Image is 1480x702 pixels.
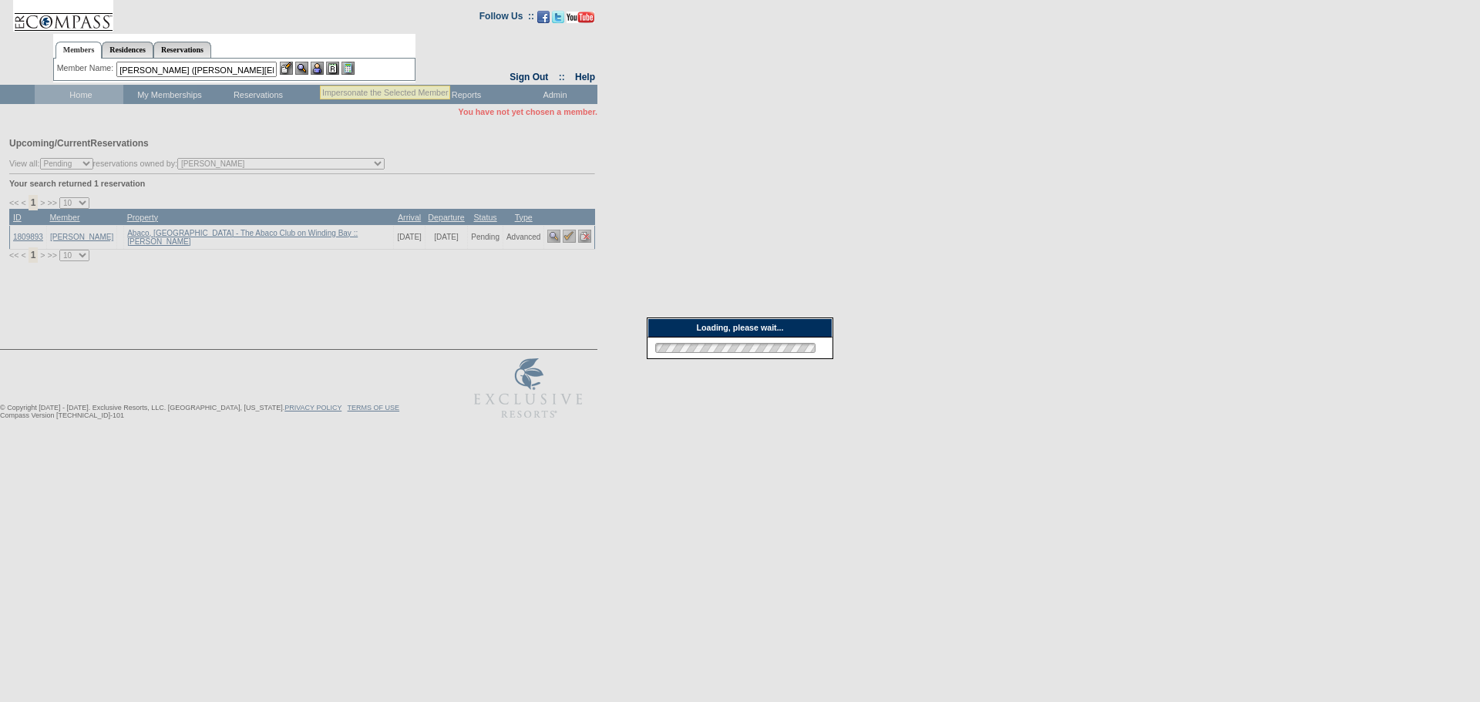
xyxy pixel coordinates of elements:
img: loading.gif [651,341,820,355]
img: b_edit.gif [280,62,293,75]
a: Members [55,42,103,59]
a: Follow us on Twitter [552,15,564,25]
img: Reservations [326,62,339,75]
div: Loading, please wait... [647,318,832,338]
a: Sign Out [510,72,548,82]
a: Residences [102,42,153,58]
a: Reservations [153,42,211,58]
a: Subscribe to our YouTube Channel [567,15,594,25]
img: Subscribe to our YouTube Channel [567,12,594,23]
img: Become our fan on Facebook [537,11,550,23]
a: Become our fan on Facebook [537,15,550,25]
img: b_calculator.gif [341,62,355,75]
td: Follow Us :: [479,9,534,28]
a: Help [575,72,595,82]
img: Impersonate [311,62,324,75]
div: Member Name: [57,62,116,75]
img: Follow us on Twitter [552,11,564,23]
span: :: [559,72,565,82]
img: View [295,62,308,75]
